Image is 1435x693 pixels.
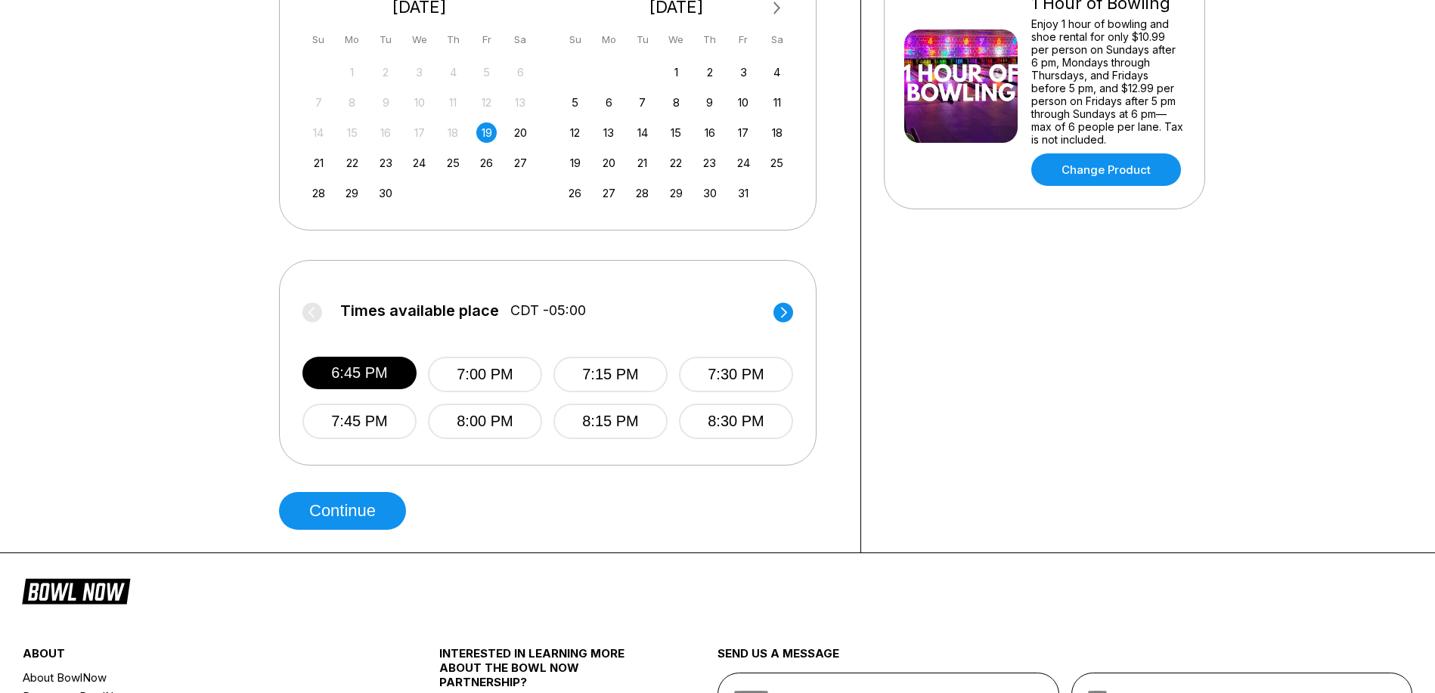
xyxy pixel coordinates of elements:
div: Not available Friday, September 5th, 2025 [476,62,497,82]
div: Fr [476,29,497,50]
a: Change Product [1031,153,1181,186]
div: Choose Wednesday, October 15th, 2025 [666,122,687,143]
div: Choose Wednesday, October 8th, 2025 [666,92,687,113]
div: Choose Tuesday, September 23rd, 2025 [376,153,396,173]
div: Not available Monday, September 15th, 2025 [342,122,362,143]
div: Choose Thursday, October 2nd, 2025 [699,62,720,82]
a: About BowlNow [23,668,370,687]
div: send us a message [717,646,1412,673]
div: Not available Monday, September 8th, 2025 [342,92,362,113]
div: Choose Saturday, October 25th, 2025 [767,153,787,173]
div: Not available Thursday, September 18th, 2025 [443,122,463,143]
div: Choose Friday, September 19th, 2025 [476,122,497,143]
div: Not available Wednesday, September 3rd, 2025 [409,62,429,82]
div: Choose Friday, October 31st, 2025 [733,183,754,203]
div: Choose Thursday, October 23rd, 2025 [699,153,720,173]
div: Choose Sunday, October 12th, 2025 [565,122,585,143]
div: Choose Tuesday, September 30th, 2025 [376,183,396,203]
div: Not available Friday, September 12th, 2025 [476,92,497,113]
button: 6:45 PM [302,357,417,389]
button: 8:15 PM [553,404,668,439]
div: Choose Sunday, October 5th, 2025 [565,92,585,113]
div: Choose Thursday, October 30th, 2025 [699,183,720,203]
div: Th [699,29,720,50]
button: 7:15 PM [553,357,668,392]
button: Continue [279,492,406,530]
div: Choose Sunday, October 26th, 2025 [565,183,585,203]
div: Choose Friday, October 3rd, 2025 [733,62,754,82]
div: Choose Saturday, October 11th, 2025 [767,92,787,113]
div: Not available Sunday, September 14th, 2025 [308,122,329,143]
span: CDT -05:00 [510,302,586,319]
div: Choose Monday, October 27th, 2025 [599,183,619,203]
div: Not available Saturday, September 13th, 2025 [510,92,531,113]
div: Not available Tuesday, September 9th, 2025 [376,92,396,113]
div: Choose Tuesday, October 14th, 2025 [632,122,652,143]
div: Choose Tuesday, October 28th, 2025 [632,183,652,203]
div: Choose Sunday, September 28th, 2025 [308,183,329,203]
div: about [23,646,370,668]
div: Not available Monday, September 1st, 2025 [342,62,362,82]
button: 7:00 PM [428,357,542,392]
div: Fr [733,29,754,50]
div: Not available Wednesday, September 17th, 2025 [409,122,429,143]
div: Choose Sunday, September 21st, 2025 [308,153,329,173]
div: Sa [767,29,787,50]
div: Choose Monday, September 22nd, 2025 [342,153,362,173]
div: Choose Wednesday, October 22nd, 2025 [666,153,687,173]
button: 7:30 PM [679,357,793,392]
div: Not available Thursday, September 4th, 2025 [443,62,463,82]
div: Choose Tuesday, October 7th, 2025 [632,92,652,113]
div: Choose Wednesday, September 24th, 2025 [409,153,429,173]
div: Choose Thursday, October 9th, 2025 [699,92,720,113]
div: Not available Wednesday, September 10th, 2025 [409,92,429,113]
div: Choose Friday, October 24th, 2025 [733,153,754,173]
div: Choose Monday, October 6th, 2025 [599,92,619,113]
div: Su [565,29,585,50]
div: Choose Friday, October 17th, 2025 [733,122,754,143]
div: Tu [376,29,396,50]
button: 8:00 PM [428,404,542,439]
div: Not available Saturday, September 6th, 2025 [510,62,531,82]
div: Choose Saturday, September 20th, 2025 [510,122,531,143]
div: Choose Sunday, October 19th, 2025 [565,153,585,173]
div: Not available Tuesday, September 2nd, 2025 [376,62,396,82]
div: Su [308,29,329,50]
div: Choose Saturday, October 18th, 2025 [767,122,787,143]
div: Choose Saturday, September 27th, 2025 [510,153,531,173]
div: Choose Wednesday, October 29th, 2025 [666,183,687,203]
div: Choose Thursday, September 25th, 2025 [443,153,463,173]
div: We [409,29,429,50]
div: Choose Tuesday, October 21st, 2025 [632,153,652,173]
div: Th [443,29,463,50]
div: Choose Monday, September 29th, 2025 [342,183,362,203]
div: Not available Sunday, September 7th, 2025 [308,92,329,113]
div: month 2025-09 [306,60,533,203]
div: Choose Wednesday, October 1st, 2025 [666,62,687,82]
div: Sa [510,29,531,50]
button: 8:30 PM [679,404,793,439]
span: Times available place [340,302,499,319]
div: Enjoy 1 hour of bowling and shoe rental for only $10.99 per person on Sundays after 6 pm, Mondays... [1031,17,1185,146]
button: 7:45 PM [302,404,417,439]
div: Choose Friday, September 26th, 2025 [476,153,497,173]
div: Choose Monday, October 20th, 2025 [599,153,619,173]
div: Mo [342,29,362,50]
div: Choose Monday, October 13th, 2025 [599,122,619,143]
div: We [666,29,687,50]
div: Choose Friday, October 10th, 2025 [733,92,754,113]
div: Mo [599,29,619,50]
div: Not available Thursday, September 11th, 2025 [443,92,463,113]
div: Tu [632,29,652,50]
div: month 2025-10 [563,60,790,203]
div: Choose Thursday, October 16th, 2025 [699,122,720,143]
div: Not available Tuesday, September 16th, 2025 [376,122,396,143]
img: 1 Hour of Bowling [904,29,1018,143]
div: Choose Saturday, October 4th, 2025 [767,62,787,82]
